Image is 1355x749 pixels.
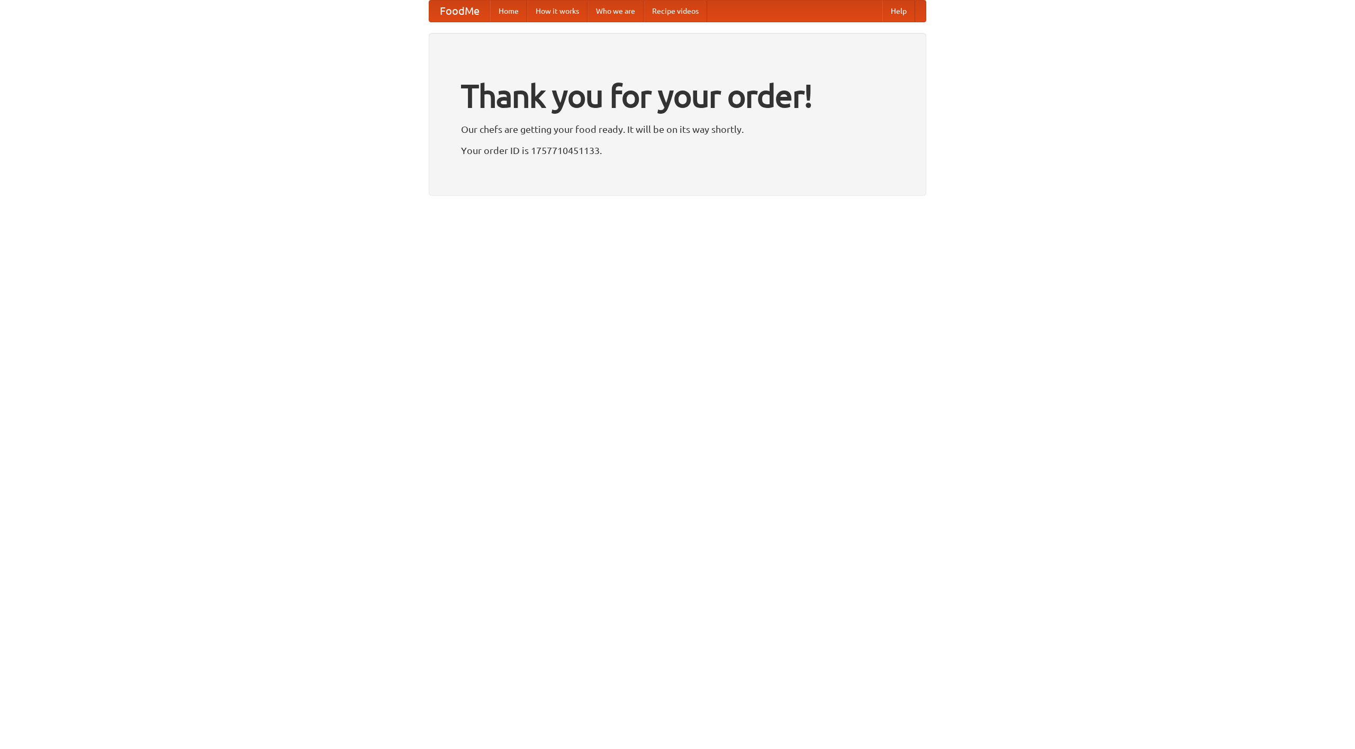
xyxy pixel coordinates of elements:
a: FoodMe [429,1,490,22]
a: How it works [527,1,588,22]
a: Recipe videos [644,1,707,22]
a: Home [490,1,527,22]
p: Your order ID is 1757710451133. [461,142,894,158]
a: Help [882,1,915,22]
p: Our chefs are getting your food ready. It will be on its way shortly. [461,121,894,137]
a: Who we are [588,1,644,22]
h1: Thank you for your order! [461,70,894,121]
